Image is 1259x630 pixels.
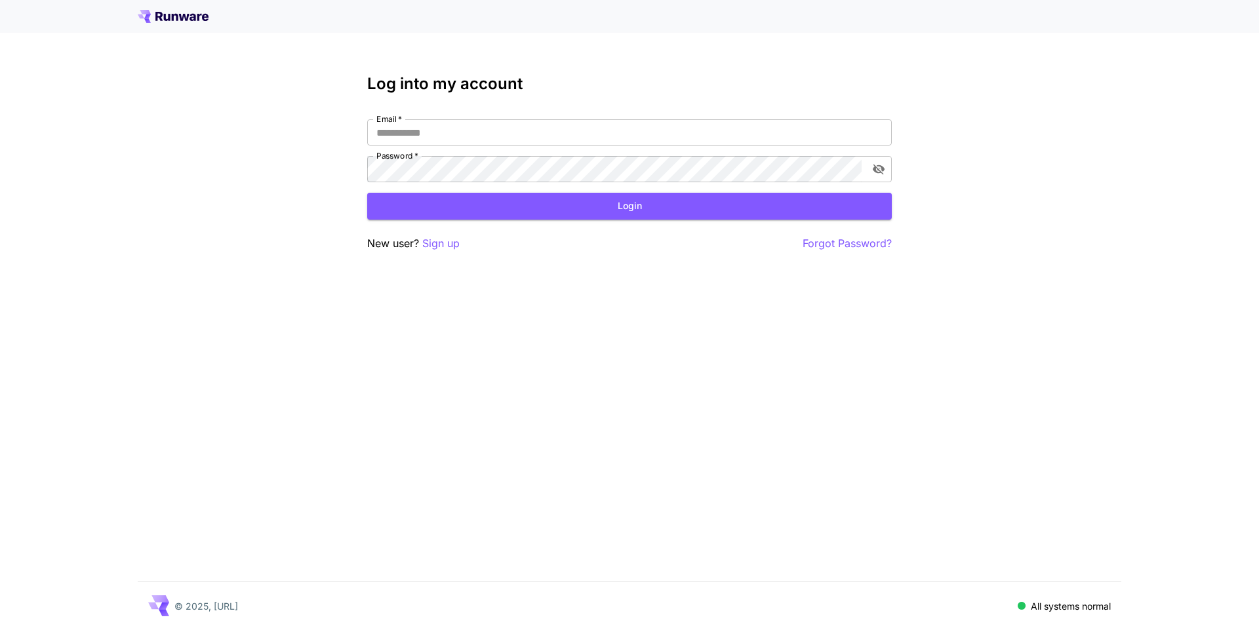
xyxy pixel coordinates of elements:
p: © 2025, [URL] [174,599,238,613]
button: Forgot Password? [803,235,892,252]
h3: Log into my account [367,75,892,93]
button: Login [367,193,892,220]
p: All systems normal [1031,599,1111,613]
p: New user? [367,235,460,252]
label: Password [376,150,418,161]
button: toggle password visibility [867,157,890,181]
label: Email [376,113,402,125]
button: Sign up [422,235,460,252]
